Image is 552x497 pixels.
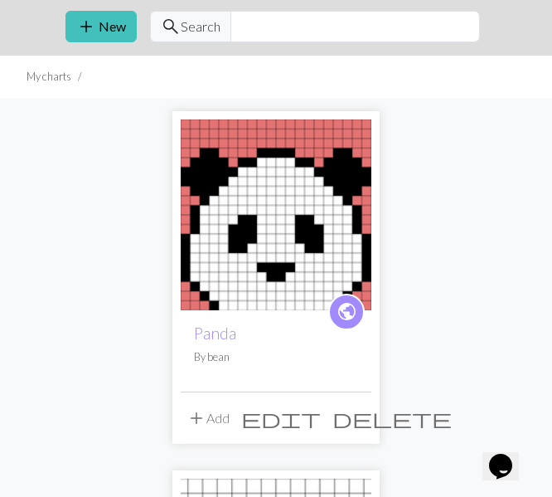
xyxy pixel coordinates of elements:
span: delete [332,407,452,430]
button: Add [181,402,235,434]
li: My charts [27,69,71,85]
i: public [337,295,357,329]
button: Delete [327,402,458,434]
img: Panda [181,119,371,310]
a: public [328,294,365,330]
button: Edit [235,402,327,434]
span: add [76,15,96,38]
button: New [65,11,137,42]
a: Panda [181,205,371,221]
a: Panda [194,324,236,343]
iframe: chat widget [482,431,535,480]
span: edit [241,407,321,430]
span: search [161,15,181,38]
span: Search [181,17,220,37]
span: public [337,299,357,324]
span: add [186,407,206,430]
p: By bean [194,349,358,365]
i: Edit [241,408,321,428]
